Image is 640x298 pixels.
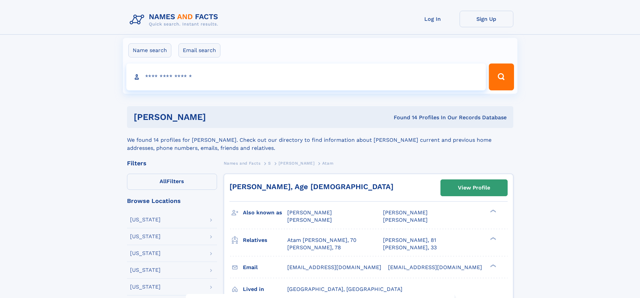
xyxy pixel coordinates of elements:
[130,284,161,290] div: [US_STATE]
[406,11,460,27] a: Log In
[229,182,393,191] a: [PERSON_NAME], Age [DEMOGRAPHIC_DATA]
[383,244,437,251] a: [PERSON_NAME], 33
[287,237,356,244] a: Atam [PERSON_NAME], 70
[130,251,161,256] div: [US_STATE]
[243,284,287,295] h3: Lived in
[127,174,217,190] label: Filters
[127,128,513,152] div: We found 14 profiles for [PERSON_NAME]. Check out our directory to find information about [PERSON...
[460,11,513,27] a: Sign Up
[383,237,436,244] a: [PERSON_NAME], 81
[287,217,332,223] span: [PERSON_NAME]
[127,198,217,204] div: Browse Locations
[383,217,428,223] span: [PERSON_NAME]
[243,235,287,246] h3: Relatives
[279,159,314,167] a: [PERSON_NAME]
[126,63,486,90] input: search input
[388,264,482,270] span: [EMAIL_ADDRESS][DOMAIN_NAME]
[127,11,224,29] img: Logo Names and Facts
[130,217,161,222] div: [US_STATE]
[458,180,490,196] div: View Profile
[441,180,507,196] a: View Profile
[287,244,341,251] a: [PERSON_NAME], 78
[268,159,271,167] a: S
[300,114,507,121] div: Found 14 Profiles In Our Records Database
[134,113,300,121] h1: [PERSON_NAME]
[243,207,287,218] h3: Also known as
[488,236,497,241] div: ❯
[322,161,333,166] span: Atam
[243,262,287,273] h3: Email
[287,286,402,292] span: [GEOGRAPHIC_DATA], [GEOGRAPHIC_DATA]
[224,159,261,167] a: Names and Facts
[489,63,514,90] button: Search Button
[488,263,497,268] div: ❯
[127,160,217,166] div: Filters
[130,267,161,273] div: [US_STATE]
[160,178,167,184] span: All
[287,209,332,216] span: [PERSON_NAME]
[178,43,220,57] label: Email search
[268,161,271,166] span: S
[383,209,428,216] span: [PERSON_NAME]
[130,234,161,239] div: [US_STATE]
[279,161,314,166] span: [PERSON_NAME]
[488,209,497,213] div: ❯
[287,264,381,270] span: [EMAIL_ADDRESS][DOMAIN_NAME]
[128,43,171,57] label: Name search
